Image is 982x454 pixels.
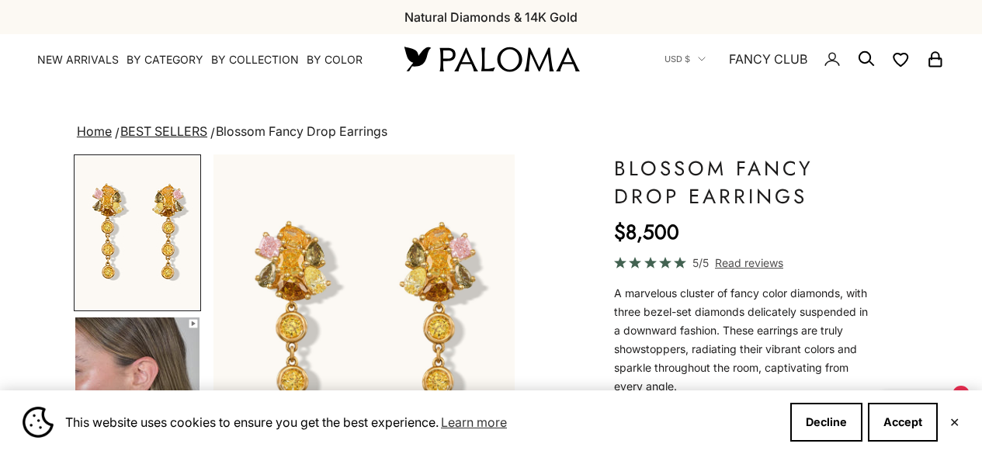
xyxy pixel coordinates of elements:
[65,411,778,434] span: This website uses cookies to ensure you get the best experience.
[614,154,869,210] h1: Blossom Fancy Drop Earrings
[404,7,578,27] p: Natural Diamonds & 14K Gold
[216,123,387,139] span: Blossom Fancy Drop Earrings
[868,403,938,442] button: Accept
[37,52,119,68] a: NEW ARRIVALS
[74,154,201,311] button: Go to item 1
[307,52,363,68] summary: By Color
[23,407,54,438] img: Cookie banner
[692,254,709,272] span: 5/5
[790,403,862,442] button: Decline
[949,418,959,427] button: Close
[614,284,869,396] p: A marvelous cluster of fancy color diamonds, with three bezel-set diamonds delicately suspended i...
[715,254,783,272] span: Read reviews
[127,52,203,68] summary: By Category
[439,411,509,434] a: Learn more
[75,156,200,310] img: #YellowGold
[664,34,945,84] nav: Secondary navigation
[664,52,706,66] button: USD $
[664,52,690,66] span: USD $
[614,217,679,248] sale-price: $8,500
[211,52,299,68] summary: By Collection
[37,52,367,68] nav: Primary navigation
[729,49,807,69] a: FANCY CLUB
[74,121,908,143] nav: breadcrumbs
[77,123,112,139] a: Home
[614,254,869,272] a: 5/5 Read reviews
[120,123,207,139] a: BEST SELLERS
